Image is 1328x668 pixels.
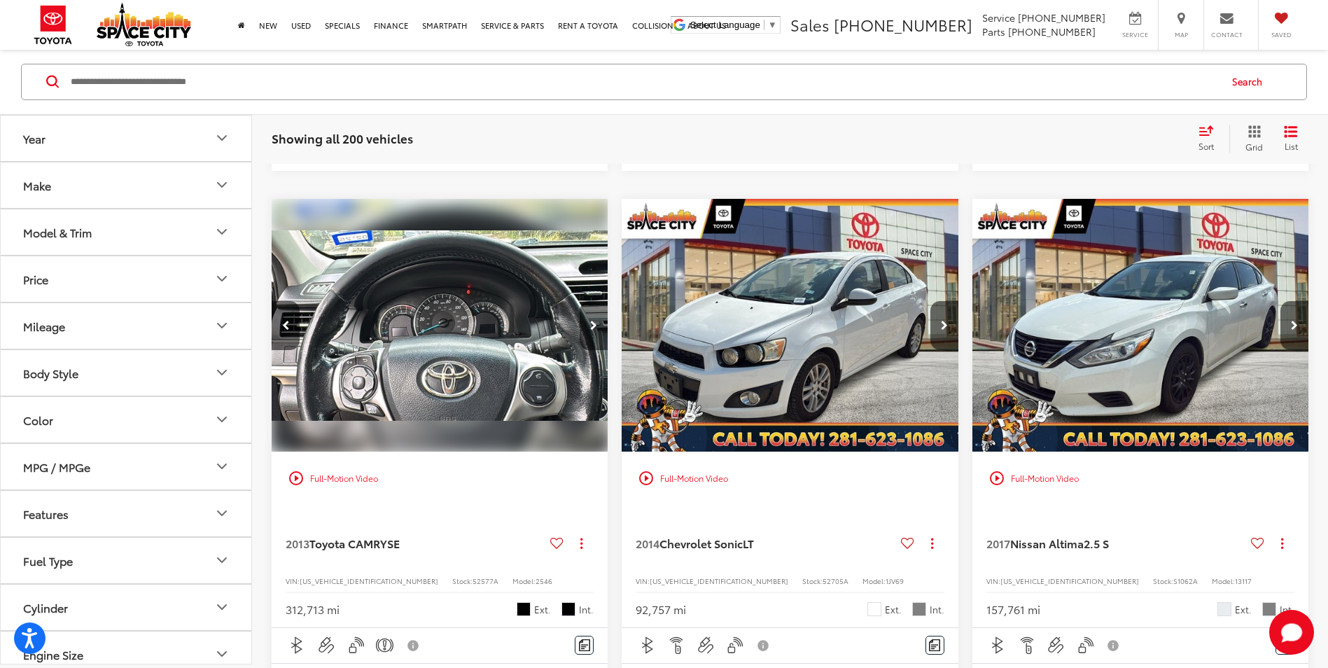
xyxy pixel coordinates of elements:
div: Make [23,179,51,192]
span: 2014 [636,535,659,551]
span: 1JV69 [886,576,904,586]
div: Engine Size [214,646,230,663]
img: Aux Input [1047,636,1065,654]
div: MPG / MPGe [214,459,230,475]
a: Select Language​ [690,20,777,30]
span: Gray [1262,602,1276,616]
div: Cylinder [23,601,68,614]
span: 52705A [823,576,848,586]
span: Silver [912,602,926,616]
span: SE [387,535,400,551]
span: LT [743,535,754,551]
div: Fuel Type [214,552,230,569]
button: Grid View [1229,125,1273,153]
a: 2013Toyota CAMRYSE [286,536,545,551]
div: 92,757 mi [636,601,686,618]
span: ▼ [768,20,777,30]
div: Year [23,132,46,145]
svg: Start Chat [1269,610,1314,655]
span: Chevrolet Sonic [659,535,743,551]
img: Space City Toyota [97,3,191,46]
span: [US_VEHICLE_IDENTIFICATION_NUMBER] [300,576,438,586]
div: Mileage [214,318,230,335]
span: S1062A [1173,576,1198,586]
span: Summit White [867,602,881,616]
img: Remote Start [668,636,685,654]
span: Model: [862,576,886,586]
button: YearYear [1,116,253,161]
div: Body Style [23,366,78,380]
div: Color [214,412,230,429]
span: dropdown dots [580,538,582,549]
button: Comments [575,636,594,655]
span: Showing all 200 vehicles [272,130,413,146]
button: Previous image [272,301,300,350]
button: View Disclaimer [402,631,426,660]
button: Actions [920,531,944,556]
div: Color [23,413,53,426]
span: VIN: [636,576,650,586]
span: Ext. [1235,603,1252,616]
img: 2017 Nissan Altima 2.5 S 4x2 [972,199,1310,453]
div: Make [214,177,230,194]
div: Features [214,506,230,522]
span: [PHONE_NUMBER] [1018,11,1105,25]
span: 13117 [1235,576,1252,586]
img: Keyless Entry [1077,636,1094,654]
a: 2014Chevrolet SonicLT [636,536,895,551]
div: Features [23,507,69,520]
span: 52577A [473,576,498,586]
span: Saved [1266,30,1296,39]
span: [US_VEHICLE_IDENTIFICATION_NUMBER] [650,576,788,586]
img: Remote Start [1019,636,1036,654]
a: 2014 Chevrolet Sonic LT Auto FWD2014 Chevrolet Sonic LT Auto FWD2014 Chevrolet Sonic LT Auto FWD2... [621,199,959,452]
span: Glacier White [1217,602,1231,616]
div: Mileage [23,319,65,333]
span: Model: [1212,576,1235,586]
span: Service [982,11,1015,25]
a: 2013 Toyota CAMRY 4-DOOR SE SEDAN2013 Toyota CAMRY 4-DOOR SE SEDAN2013 Toyota CAMRY 4-DOOR SE SED... [271,199,609,452]
div: 312,713 mi [286,601,340,618]
span: Parts [982,25,1005,39]
span: VIN: [286,576,300,586]
button: CylinderCylinder [1,585,253,630]
span: Sales [790,13,830,36]
div: Price [214,271,230,288]
button: List View [1273,125,1308,153]
img: Bluetooth® [639,636,657,654]
span: Sort [1198,140,1214,152]
div: 157,761 mi [986,601,1040,618]
button: Search [1219,64,1282,99]
span: [US_VEHICLE_IDENTIFICATION_NUMBER] [1000,576,1139,586]
button: Actions [1270,531,1294,556]
span: Toyota CAMRY [309,535,387,551]
a: 2017 Nissan Altima 2.5 S 4x22017 Nissan Altima 2.5 S 4x22017 Nissan Altima 2.5 S 4x22017 Nissan A... [972,199,1310,452]
span: dropdown dots [1281,538,1283,549]
img: Keyless Entry [347,636,365,654]
button: View Disclaimer [1103,631,1126,660]
div: 2013 Toyota CAMRY SE 4 [271,199,609,452]
span: Contact [1211,30,1243,39]
span: 2013 [286,535,309,551]
img: Aux Input [318,636,335,654]
div: 2017 Nissan Altima 2.5 S 0 [972,199,1310,452]
button: ColorColor [1,397,253,443]
span: Model: [512,576,536,586]
span: 2017 [986,535,1010,551]
span: Ext. [885,603,902,616]
a: 2017Nissan Altima2.5 S [986,536,1245,551]
span: dropdown dots [931,538,933,549]
span: Stock: [802,576,823,586]
button: Actions [569,531,594,556]
img: Bluetooth® [989,636,1007,654]
div: Price [23,272,48,286]
button: Select sort value [1191,125,1229,153]
div: 2014 Chevrolet Sonic LT 0 [621,199,959,452]
span: Black [561,602,575,616]
button: Next image [580,301,608,350]
button: Toggle Chat Window [1269,610,1314,655]
button: MPG / MPGeMPG / MPGe [1,444,253,489]
span: 2546 [536,576,552,586]
span: Map [1166,30,1196,39]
